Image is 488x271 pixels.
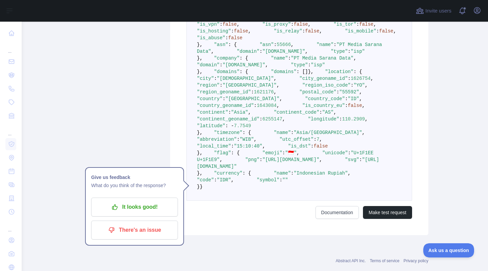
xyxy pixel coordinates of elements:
[225,35,228,41] span: :
[197,62,220,68] span: "domain"
[197,130,203,135] span: },
[359,157,362,162] span: :
[362,130,365,135] span: ,
[214,130,242,135] span: "timezone"
[282,116,285,122] span: ,
[197,96,223,101] span: "country"
[370,258,399,263] a: Terms of service
[333,22,356,27] span: "is_tor"
[234,143,262,149] span: "15:10:40"
[265,62,268,68] span: ,
[277,42,291,47] span: 55666
[257,103,277,108] span: 1643084
[359,89,362,95] span: ,
[262,150,282,156] span: "emoji"
[197,55,203,61] span: },
[311,62,325,68] span: "isp"
[91,221,178,240] button: There's an issue
[240,137,254,142] span: "WIB"
[274,28,302,34] span: "is_relay"
[280,96,282,101] span: ,
[274,171,291,176] span: "name"
[260,157,262,162] span: :
[425,7,451,15] span: Invite users
[220,22,222,27] span: :
[359,22,373,27] span: false
[414,5,453,16] button: Invite users
[197,116,260,122] span: "continent_geoname_id"
[271,55,288,61] span: "name"
[242,171,251,176] span: : {
[319,137,322,142] span: ,
[211,49,214,54] span: ,
[311,143,313,149] span: :
[217,76,274,81] span: "[DEMOGRAPHIC_DATA]"
[339,116,342,122] span: :
[282,150,285,156] span: :
[423,243,474,257] iframe: Toggle Customer Support
[228,42,237,47] span: : {
[351,76,371,81] span: 1626754
[308,116,339,122] span: "longitude"
[91,173,178,181] h1: Give us feedback
[371,76,373,81] span: ,
[305,28,319,34] span: false
[225,123,234,129] span: : -
[274,76,277,81] span: ,
[197,35,225,41] span: "is_abuse"
[220,83,222,88] span: :
[322,110,334,115] span: "AS"
[197,89,251,95] span: "region_geoname_id"
[314,143,328,149] span: false
[240,69,248,74] span: : {
[214,177,217,183] span: :
[217,177,231,183] span: "IDR"
[274,42,277,47] span: :
[317,42,333,47] span: "name"
[248,28,251,34] span: ,
[348,96,359,101] span: "ID"
[376,28,379,34] span: :
[220,157,222,162] span: ,
[262,157,319,162] span: "[URL][DOMAIN_NAME]"
[254,137,257,142] span: ,
[96,224,173,236] p: There's an issue
[299,89,336,95] span: "postal_code"
[262,49,305,54] span: "[DOMAIN_NAME]"
[319,110,322,115] span: :
[231,143,234,149] span: :
[357,22,359,27] span: :
[214,150,231,156] span: "flag"
[262,22,291,27] span: "is_proxy"
[262,143,265,149] span: ,
[365,83,368,88] span: ,
[353,69,362,74] span: : {
[197,103,254,108] span: "country_geoname_id"
[280,177,282,183] span: :
[336,258,366,263] a: Abstract API Inc.
[231,150,240,156] span: : {
[234,28,248,34] span: false
[197,137,237,142] span: "abbreviation"
[404,258,428,263] a: Privacy policy
[316,206,359,219] a: Documentation
[237,49,260,54] span: "domain"
[231,28,234,34] span: :
[333,110,336,115] span: ,
[262,116,282,122] span: 6255147
[260,42,274,47] span: "asn"
[91,198,178,217] button: It looks good!
[234,123,251,129] span: 7.7549
[237,137,240,142] span: :
[197,110,228,115] span: "continent"
[305,49,308,54] span: ,
[231,177,234,183] span: ,
[277,83,279,88] span: ,
[220,62,222,68] span: :
[277,103,279,108] span: ,
[288,143,311,149] span: "is_dst"
[297,69,308,74] span: : []
[254,103,257,108] span: :
[285,150,297,156] span: "🇮🇩"
[299,76,348,81] span: "city_geoname_id"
